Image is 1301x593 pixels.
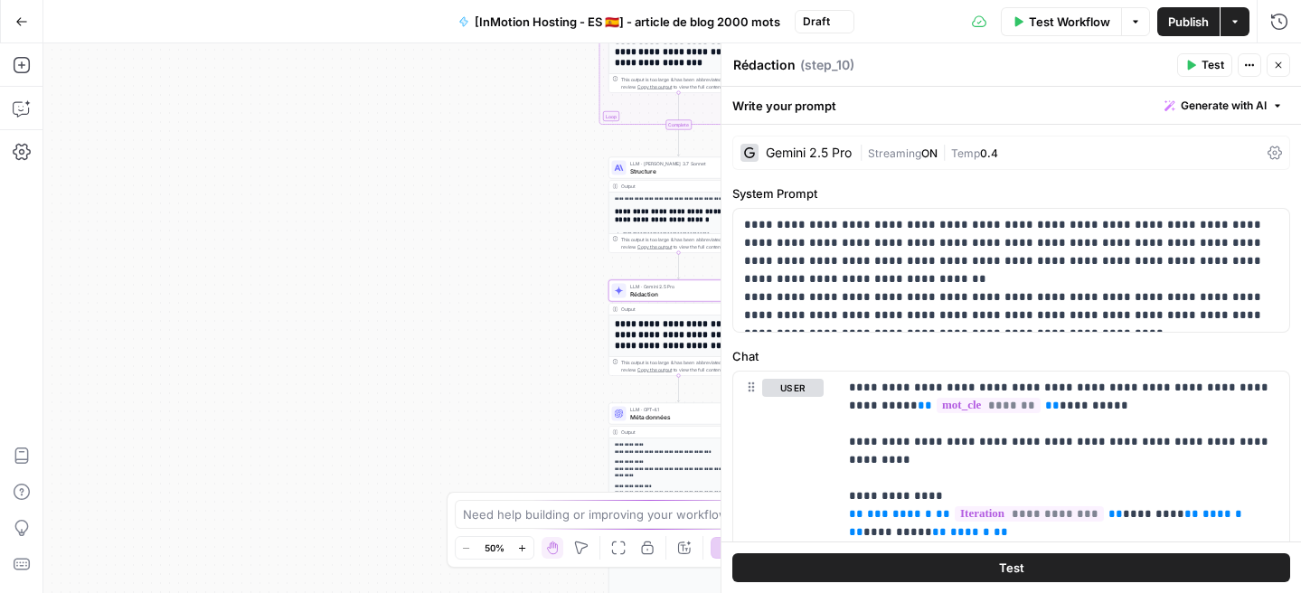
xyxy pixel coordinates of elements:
[999,559,1024,577] span: Test
[732,184,1290,202] label: System Prompt
[630,289,722,298] span: Rédaction
[766,146,852,159] div: Gemini 2.5 Pro
[1157,7,1220,36] button: Publish
[677,253,680,279] g: Edge from step_1 to step_10
[475,13,780,31] span: [InMotion Hosting - ES 🇪🇸] - article de blog 2000 mots
[1202,57,1224,73] span: Test
[732,553,1290,582] button: Test
[721,87,1301,124] div: Write your prompt
[1157,94,1290,118] button: Generate with AI
[630,166,725,175] span: Structure
[621,359,745,373] div: This output is too large & has been abbreviated for review. to view the full content.
[485,541,504,555] span: 50%
[621,183,724,190] div: Output
[677,130,680,156] g: Edge from step_3-iteration-end to step_1
[637,367,672,372] span: Copy the output
[951,146,980,160] span: Temp
[621,76,745,90] div: This output is too large & has been abbreviated for review. to view the full content.
[980,146,998,160] span: 0.4
[921,146,938,160] span: ON
[677,376,680,402] g: Edge from step_10 to step_13
[665,120,692,130] div: Complete
[630,406,722,413] span: LLM · GPT-4.1
[630,283,722,290] span: LLM · Gemini 2.5 Pro
[637,244,672,249] span: Copy the output
[1029,13,1110,31] span: Test Workflow
[621,306,724,313] div: Output
[762,379,824,397] button: user
[621,236,745,250] div: This output is too large & has been abbreviated for review. to view the full content.
[1168,13,1209,31] span: Publish
[1177,53,1232,77] button: Test
[1001,7,1121,36] button: Test Workflow
[859,143,868,161] span: |
[637,84,672,89] span: Copy the output
[803,14,830,30] span: Draft
[621,428,724,436] div: Output
[630,412,722,421] span: Méta données
[448,7,791,36] button: [InMotion Hosting - ES 🇪🇸] - article de blog 2000 mots
[733,56,796,74] textarea: Rédaction
[732,347,1290,365] label: Chat
[800,56,854,74] span: ( step_10 )
[938,143,951,161] span: |
[608,120,749,130] div: Complete
[630,160,725,167] span: LLM · [PERSON_NAME] 3.7 Sonnet
[1181,98,1267,114] span: Generate with AI
[868,146,921,160] span: Streaming
[795,10,854,33] button: Draft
